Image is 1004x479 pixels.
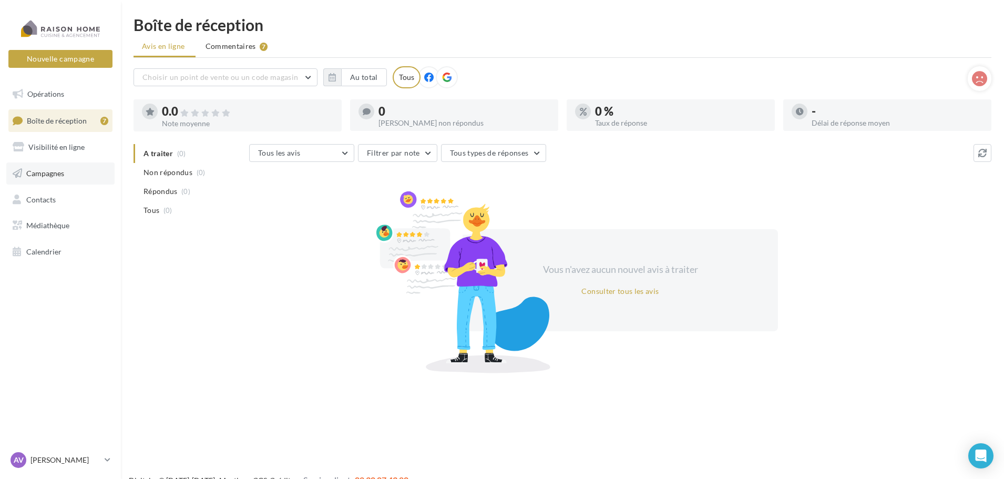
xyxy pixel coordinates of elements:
a: Calendrier [6,241,115,263]
span: Médiathèque [26,221,69,230]
div: Open Intercom Messenger [968,443,993,468]
span: Répondus [144,186,178,197]
div: 7 [100,117,108,125]
span: Tous [144,205,159,216]
a: Opérations [6,83,115,105]
p: [PERSON_NAME] [30,455,100,465]
a: Visibilité en ligne [6,136,115,158]
span: Opérations [27,89,64,98]
a: Boîte de réception7 [6,109,115,132]
a: Contacts [6,189,115,211]
span: Non répondus [144,167,192,178]
a: AV [PERSON_NAME] [8,450,112,470]
div: Note moyenne [162,120,333,127]
span: Tous les avis [258,148,301,157]
div: 0 [378,106,550,117]
a: Campagnes [6,162,115,185]
button: Nouvelle campagne [8,50,112,68]
span: Choisir un point de vente ou un code magasin [142,73,298,81]
div: Boîte de réception [134,17,991,33]
span: Contacts [26,195,56,203]
div: Délai de réponse moyen [812,119,983,127]
button: Au total [323,68,387,86]
span: (0) [163,206,172,215]
span: Campagnes [26,169,64,178]
div: Taux de réponse [595,119,766,127]
div: [PERSON_NAME] non répondus [378,119,550,127]
span: (0) [181,187,190,196]
span: Tous types de réponses [450,148,529,157]
button: Choisir un point de vente ou un code magasin [134,68,317,86]
button: Tous les avis [249,144,354,162]
span: Boîte de réception [27,116,87,125]
a: Médiathèque [6,215,115,237]
button: Consulter tous les avis [577,285,663,298]
div: Tous [393,66,421,88]
span: AV [14,455,24,465]
span: Calendrier [26,247,62,256]
div: Vous n'avez aucun nouvel avis à traiter [530,263,711,277]
div: - [812,106,983,117]
span: (0) [197,168,206,177]
span: Commentaires [206,41,256,52]
div: 0.0 [162,106,333,118]
button: Au total [341,68,387,86]
span: Visibilité en ligne [28,142,85,151]
button: Tous types de réponses [441,144,546,162]
div: 7 [260,43,268,51]
button: Filtrer par note [358,144,437,162]
div: 0 % [595,106,766,117]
